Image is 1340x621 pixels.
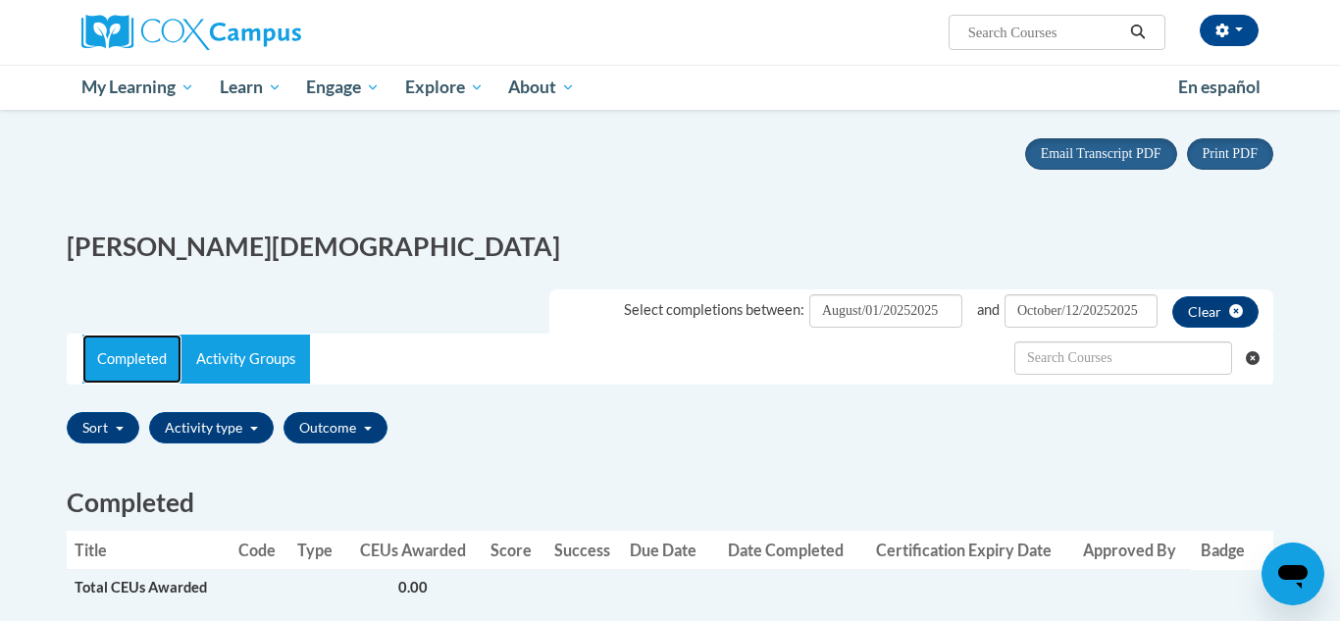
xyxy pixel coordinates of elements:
button: Activity type [149,412,274,443]
a: About [496,65,589,110]
th: Success [542,531,622,570]
span: Engage [306,76,380,99]
a: Learn [207,65,294,110]
td: 0.00 [345,570,480,606]
button: Clear searching [1246,335,1272,382]
button: Search [1123,21,1153,44]
a: Cox Campus [81,15,454,50]
th: Score [480,531,542,570]
img: Cox Campus [81,15,301,50]
div: Main menu [52,65,1288,110]
th: Date Completed [713,531,858,570]
button: Outcome [283,412,387,443]
th: Approved By [1069,531,1190,570]
h2: Completed [67,485,1273,521]
th: Due Date [622,531,713,570]
span: Explore [405,76,484,99]
button: Sort [67,412,139,443]
a: Engage [293,65,392,110]
input: Date Input [809,294,962,328]
span: Select completions between: [624,301,804,318]
a: Activity Groups [181,335,310,384]
button: Print PDF [1187,138,1273,170]
th: Title [67,531,231,570]
span: Email Transcript PDF [1041,146,1161,161]
span: Print PDF [1203,146,1258,161]
th: Code [231,531,289,570]
span: Total CEUs Awarded [75,579,207,595]
th: Actions [1256,531,1273,570]
input: Date Input [1005,294,1158,328]
th: CEUs Awarded [345,531,480,570]
input: Search Withdrawn Transcripts [1014,341,1232,375]
span: My Learning [81,76,194,99]
span: and [977,301,1000,318]
button: clear [1172,296,1259,328]
span: En español [1178,77,1261,97]
th: Badge [1190,531,1256,570]
a: My Learning [69,65,207,110]
a: Explore [392,65,496,110]
span: Learn [220,76,282,99]
input: Search Courses [966,21,1123,44]
a: Completed [82,335,181,384]
button: Account Settings [1200,15,1259,46]
span: About [508,76,575,99]
th: Type [289,531,345,570]
th: Certification Expiry Date [858,531,1069,570]
h2: [PERSON_NAME][DEMOGRAPHIC_DATA] [67,229,655,265]
td: Actions [1069,570,1190,606]
button: Email Transcript PDF [1025,138,1177,170]
iframe: Button to launch messaging window [1262,543,1324,605]
a: En español [1165,67,1273,108]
